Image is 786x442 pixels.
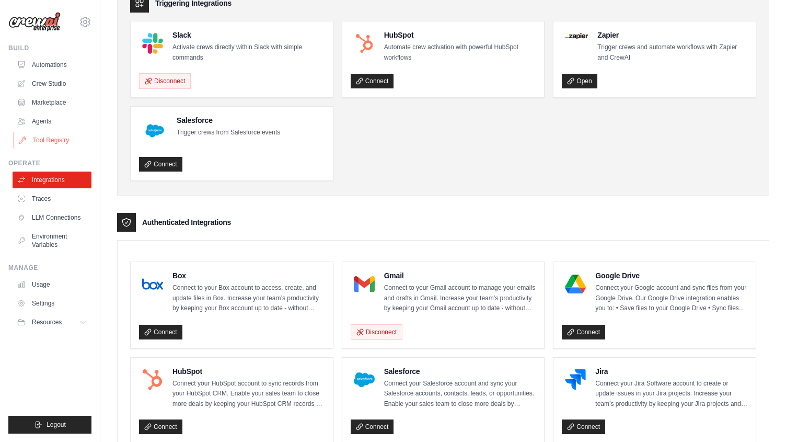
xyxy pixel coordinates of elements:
img: Google Drive Logo [565,274,586,294]
p: Automate crew activation with powerful HubSpot workflows [384,42,536,63]
h4: Jira [595,366,747,377]
a: Agents [13,113,91,130]
a: Usage [13,276,91,293]
a: Integrations [13,172,91,188]
a: Crew Studio [13,75,91,92]
p: Connect your HubSpot account to sync records from your HubSpot CRM. Enable your sales team to clo... [172,379,325,410]
h4: Slack [172,30,325,40]
p: Trigger crews from Salesforce events [177,128,280,138]
img: Slack Logo [142,33,163,54]
p: Connect to your Box account to access, create, and update files in Box. Increase your team’s prod... [172,283,325,314]
div: Manage [8,264,91,272]
a: Traces [13,190,91,207]
span: Logout [47,421,66,429]
h4: HubSpot [172,366,325,377]
p: Trigger crews and automate workflows with Zapier and CrewAI [597,42,747,63]
a: Settings [13,295,91,312]
p: Activate crews directly within Slack with simple commands [172,42,325,63]
h4: Salesforce [384,366,536,377]
button: Resources [13,314,91,331]
img: Zapier Logo [565,33,588,39]
img: Logo [8,12,61,32]
h4: Salesforce [177,115,280,126]
a: Connect [139,325,182,339]
a: LLM Connections [13,209,91,226]
div: Operate [8,159,91,167]
div: Build [8,44,91,52]
a: Connect [562,420,605,434]
a: Environment Variables [13,228,91,253]
img: HubSpot Logo [354,33,375,54]
h4: Zapier [597,30,747,40]
a: Tool Registry [14,132,93,149]
a: Connect [351,420,394,434]
a: Connect [139,157,182,172]
button: Disconnect [139,73,191,89]
img: Box Logo [142,274,163,294]
h4: Google Drive [595,270,747,281]
p: Connect your Google account and sync files from your Google Drive. Our Google Drive integration e... [595,283,747,314]
button: Disconnect [351,324,402,340]
img: Gmail Logo [354,274,375,294]
p: Connect your Salesforce account and sync your Salesforce accounts, contacts, leads, or opportunit... [384,379,536,410]
img: Salesforce Logo [142,118,167,143]
button: Logout [8,416,91,434]
a: Connect [562,325,605,339]
img: Jira Logo [565,369,586,390]
h4: HubSpot [384,30,536,40]
a: Connect [139,420,182,434]
h3: Authenticated Integrations [142,217,231,228]
p: Connect your Jira Software account to create or update issues in your Jira projects. Increase you... [595,379,747,410]
a: Automations [13,56,91,73]
img: Salesforce Logo [354,369,375,390]
h4: Box [172,270,325,281]
a: Marketplace [13,94,91,111]
a: Connect [351,74,394,88]
span: Resources [32,318,62,326]
p: Connect to your Gmail account to manage your emails and drafts in Gmail. Increase your team’s pro... [384,283,536,314]
a: Open [562,74,597,88]
img: HubSpot Logo [142,369,163,390]
h4: Gmail [384,270,536,281]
